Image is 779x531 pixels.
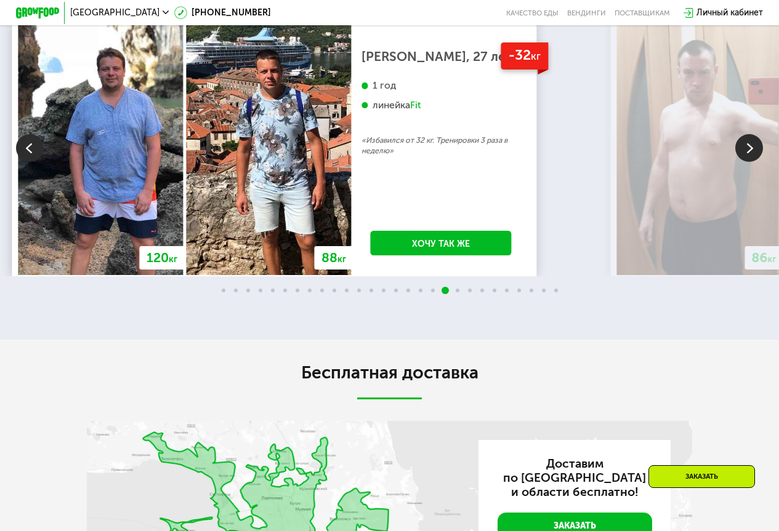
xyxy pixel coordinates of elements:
div: Заказать [648,465,755,488]
div: 1 год [361,79,520,92]
a: Качество еды [506,9,559,17]
span: кг [767,254,776,265]
div: Fit [410,99,421,111]
span: кг [169,254,177,265]
span: кг [337,254,346,265]
h3: Доставим по [GEOGRAPHIC_DATA] и области бесплатно! [498,457,652,499]
div: [PERSON_NAME], 27 лет [361,51,520,62]
img: Slide right [735,134,763,162]
img: Slide left [16,134,44,162]
a: Вендинги [567,9,606,17]
div: поставщикам [615,9,670,17]
span: [GEOGRAPHIC_DATA] [70,9,159,17]
div: 88 [314,246,353,269]
div: -32 [501,42,548,70]
div: линейка [361,99,520,111]
p: «Избавился от 32 кг. Тренировки 3 раза в неделю» [361,135,520,156]
div: Личный кабинет [696,6,763,19]
div: 120 [140,246,185,269]
span: кг [531,50,541,62]
a: Хочу так же [371,231,511,255]
h2: Бесплатная доставка [87,362,693,383]
a: [PHONE_NUMBER] [174,6,271,19]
